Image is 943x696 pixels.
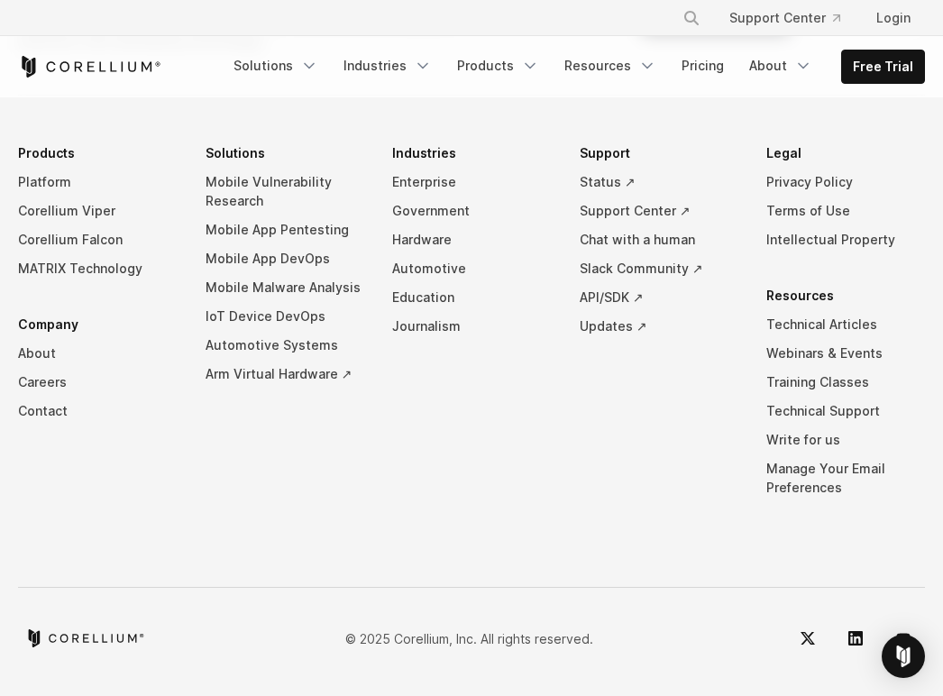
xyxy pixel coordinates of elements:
[862,2,925,34] a: Login
[18,225,177,254] a: Corellium Falcon
[206,244,364,273] a: Mobile App DevOps
[554,50,667,82] a: Resources
[715,2,855,34] a: Support Center
[206,273,364,302] a: Mobile Malware Analysis
[345,629,593,648] p: © 2025 Corellium, Inc. All rights reserved.
[18,168,177,197] a: Platform
[392,254,551,283] a: Automotive
[206,302,364,331] a: IoT Device DevOps
[25,629,145,647] a: Corellium home
[18,368,177,397] a: Careers
[738,50,823,82] a: About
[333,50,443,82] a: Industries
[206,215,364,244] a: Mobile App Pentesting
[580,283,738,312] a: API/SDK ↗
[842,50,924,83] a: Free Trial
[18,197,177,225] a: Corellium Viper
[580,254,738,283] a: Slack Community ↗
[580,197,738,225] a: Support Center ↗
[18,56,161,78] a: Corellium Home
[580,225,738,254] a: Chat with a human
[206,360,364,389] a: Arm Virtual Hardware ↗
[392,283,551,312] a: Education
[766,368,925,397] a: Training Classes
[766,339,925,368] a: Webinars & Events
[882,635,925,678] div: Open Intercom Messenger
[580,168,738,197] a: Status ↗
[18,254,177,283] a: MATRIX Technology
[766,225,925,254] a: Intellectual Property
[671,50,735,82] a: Pricing
[766,197,925,225] a: Terms of Use
[882,617,925,660] a: YouTube
[392,312,551,341] a: Journalism
[18,139,925,529] div: Navigation Menu
[834,617,877,660] a: LinkedIn
[223,50,925,84] div: Navigation Menu
[392,225,551,254] a: Hardware
[675,2,708,34] button: Search
[206,331,364,360] a: Automotive Systems
[206,168,364,215] a: Mobile Vulnerability Research
[661,2,925,34] div: Navigation Menu
[580,312,738,341] a: Updates ↗
[766,397,925,426] a: Technical Support
[392,197,551,225] a: Government
[766,310,925,339] a: Technical Articles
[786,617,829,660] a: Twitter
[18,397,177,426] a: Contact
[766,168,925,197] a: Privacy Policy
[766,426,925,454] a: Write for us
[18,339,177,368] a: About
[766,454,925,502] a: Manage Your Email Preferences
[446,50,550,82] a: Products
[223,50,329,82] a: Solutions
[392,168,551,197] a: Enterprise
